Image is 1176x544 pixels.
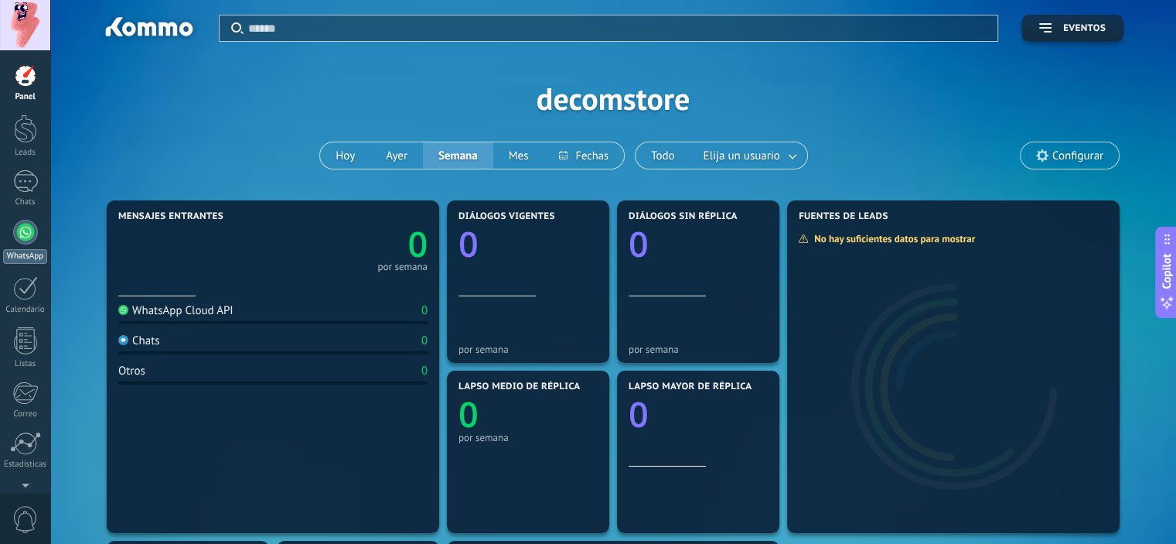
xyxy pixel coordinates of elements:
text: 0 [629,221,649,268]
div: 0 [421,334,428,348]
button: Hoy [320,142,370,169]
div: por semana [377,263,428,271]
div: Panel [3,92,48,102]
span: Fuentes de leads [799,211,888,222]
span: Configurar [1052,149,1103,163]
text: 0 [458,221,479,268]
div: WhatsApp [3,249,47,264]
button: Mes [493,142,544,169]
span: Mensajes entrantes [118,211,223,222]
span: Eventos [1063,23,1106,34]
img: Chats [118,335,128,345]
div: por semana [458,432,598,443]
button: Todo [636,142,690,169]
div: Listas [3,359,48,369]
text: 0 [407,221,428,268]
button: Elija un usuario [690,142,807,169]
text: 0 [629,391,649,438]
div: 0 [421,303,428,318]
div: Calendario [3,305,48,315]
span: Copilot [1159,253,1174,289]
span: Diálogos vigentes [458,211,555,222]
button: Eventos [1021,15,1123,42]
span: Lapso mayor de réplica [629,381,752,392]
div: 0 [421,364,428,378]
div: Chats [118,334,160,348]
div: WhatsApp Cloud API [118,303,233,318]
span: Diálogos sin réplica [629,211,738,222]
img: WhatsApp Cloud API [118,305,128,315]
div: Estadísticas [3,460,48,470]
button: Ayer [370,142,423,169]
div: Chats [3,197,48,207]
button: Fechas [544,142,623,169]
div: Otros [118,364,145,378]
button: Semana [423,142,493,169]
a: 0 [273,221,428,268]
span: Lapso medio de réplica [458,381,581,392]
text: 0 [458,391,479,438]
span: Elija un usuario [700,145,783,166]
div: Leads [3,148,48,158]
div: por semana [458,344,598,355]
div: por semana [629,344,768,355]
div: No hay suficientes datos para mostrar [798,232,986,245]
div: Correo [3,409,48,419]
